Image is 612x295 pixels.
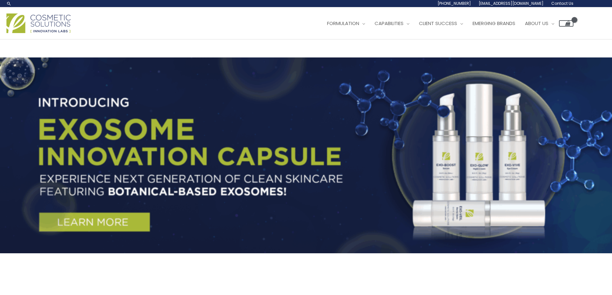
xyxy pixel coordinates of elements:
span: Capabilities [375,20,404,27]
span: About Us [525,20,548,27]
a: About Us [520,14,559,33]
span: Formulation [327,20,359,27]
span: [PHONE_NUMBER] [438,1,471,6]
nav: Site Navigation [317,14,573,33]
span: Client Success [419,20,457,27]
span: [EMAIL_ADDRESS][DOMAIN_NAME] [479,1,544,6]
span: Contact Us [551,1,573,6]
a: Search icon link [6,1,12,6]
a: Capabilities [370,14,414,33]
a: Formulation [322,14,370,33]
img: Cosmetic Solutions Logo [6,13,71,33]
a: Emerging Brands [468,14,520,33]
span: Emerging Brands [473,20,515,27]
a: View Shopping Cart, empty [559,20,573,27]
a: Client Success [414,14,468,33]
